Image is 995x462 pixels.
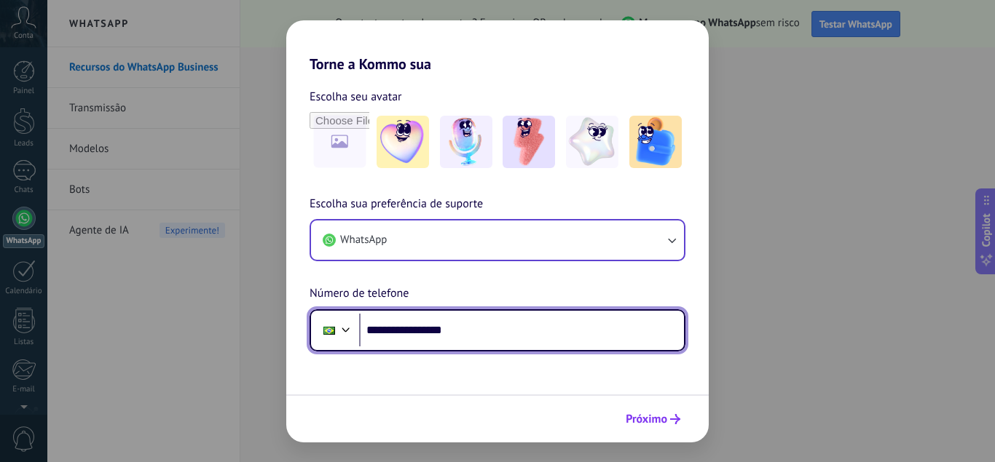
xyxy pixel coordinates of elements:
span: Escolha sua preferência de suporte [310,195,483,214]
img: -3.jpeg [503,116,555,168]
span: Próximo [626,414,667,424]
img: -2.jpeg [440,116,492,168]
button: Próximo [619,407,687,431]
span: WhatsApp [340,233,387,247]
div: Brazil: + 55 [315,315,343,346]
img: -4.jpeg [566,116,618,168]
button: WhatsApp [311,220,684,260]
img: -1.jpeg [377,116,429,168]
h2: Torne a Kommo sua [286,20,709,73]
span: Escolha seu avatar [310,87,402,106]
img: -5.jpeg [629,116,682,168]
span: Número de telefone [310,284,409,303]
